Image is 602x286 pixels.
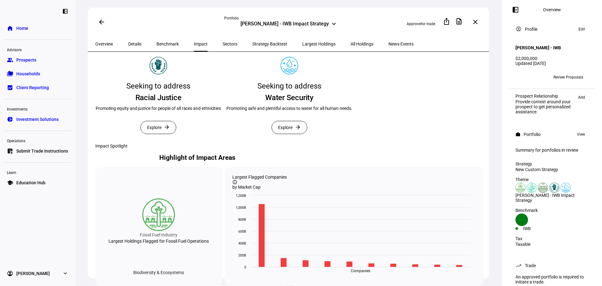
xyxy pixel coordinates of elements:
div: Tax [515,236,588,241]
eth-mat-symbol: school [7,180,13,186]
div: Portfolio [524,132,541,137]
span: Benchmark [156,42,179,46]
img: Pillar icon [281,57,298,74]
span: View [577,131,585,138]
text: 800B [238,218,246,222]
text: 600B [238,229,246,234]
img: Pillar icon [150,57,167,74]
eth-mat-symbol: list_alt_add [7,148,13,154]
div: Promoting equity and justice for people of all races and ethnicities [96,105,221,111]
span: Largest Holdings [302,42,335,46]
span: Impact [194,42,208,46]
a: folder_copyHouseholds [4,67,71,80]
span: Client Reporting [16,84,49,91]
div: Seeking to address [126,79,190,93]
div: Taxable [515,242,588,247]
img: cleanWater.colored.svg [561,183,571,193]
text: 1,200B [236,194,246,198]
eth-mat-symbol: account_circle [7,270,13,277]
div: Largest Flagged Companies [232,175,476,180]
div: Theme [515,177,588,182]
eth-mat-symbol: group [7,57,13,63]
a: homeHome [4,22,71,35]
mat-icon: account_circle [515,26,522,32]
mat-icon: close [472,18,479,26]
span: Sectors [223,42,237,46]
span: Prospects [16,57,36,63]
mat-icon: ios_share [443,18,450,25]
button: Edit [575,25,588,33]
div: New Custom Strategy [515,167,588,172]
div: Seeking to address [257,79,321,93]
span: Details [128,42,141,46]
div: by Market Cap [232,185,476,190]
button: View [574,131,588,138]
img: sustainableAgriculture.colored.svg [538,183,548,193]
img: deforestation.colored.svg [142,198,175,231]
span: Explore [147,121,161,134]
div: Strategy [515,161,588,166]
span: Overview [95,42,113,46]
span: JC [518,75,523,79]
div: Overview [543,7,561,12]
mat-icon: description [455,18,463,25]
mat-icon: info_outline [232,180,237,185]
text: Companies [351,269,370,273]
eth-mat-symbol: pie_chart [7,116,13,122]
div: Biodiversity & Ecosystems [128,267,189,278]
div: Prospect Relationship [515,94,575,99]
mat-icon: arrow_forward [164,124,170,130]
div: Investments [4,104,71,113]
div: Fossil Fuel Industry [140,231,177,239]
div: Provide context around your prospect to get personalized assistance. [515,99,575,114]
div: Updated [DATE] [515,61,588,66]
div: Portfolio [224,16,353,21]
div: Summary for portfolios in review [515,148,588,153]
eth-mat-symbol: home [7,25,13,31]
div: [PERSON_NAME] - IWB Impact Strategy [515,193,588,203]
span: Submit Trade Instructions [16,148,68,154]
div: Trade [525,263,536,268]
mat-icon: arrow_forward [295,124,301,130]
h2: Highlight of Impact Areas [95,154,299,161]
eth-mat-symbol: folder_copy [7,71,13,77]
eth-mat-symbol: expand_more [62,270,68,277]
mat-icon: left_panel_open [512,6,519,13]
h4: [PERSON_NAME] - IWB [515,45,561,50]
span: Home [16,25,28,31]
span: Add [578,94,585,101]
span: Investment Solutions [16,116,59,122]
eth-mat-symbol: bid_landscape [7,84,13,91]
span: Households [16,71,40,77]
eth-mat-symbol: left_panel_close [62,8,68,14]
mat-icon: trending_up [515,262,522,269]
div: Operations [4,136,71,145]
div: Impact Spotlight [95,143,483,148]
span: Explore [278,121,293,134]
mat-icon: work [515,132,520,137]
a: bid_landscapeClient Reporting [4,81,71,94]
eth-panel-overview-card-header: Portfolio [515,131,588,138]
div: [PERSON_NAME] - IWB Impact Strategy [240,21,329,28]
mat-icon: keyboard_arrow_down [330,20,338,28]
eth-panel-overview-card-header: Trade [515,262,588,269]
text: 200B [238,253,246,257]
span: Edit [578,25,585,33]
span: Education Hub [16,180,45,186]
span: Approve [407,22,421,26]
button: Explore [272,121,307,134]
span: News Events [388,42,414,46]
span: Strategy Backtest [252,42,287,46]
div: Learn [4,168,71,176]
button: Review Proposals [548,72,588,82]
div: Promoting safe and plentiful access to water for all human needs. [226,105,352,111]
div: Profile [525,27,537,32]
span: All Holdings [351,42,373,46]
div: Water Security [265,93,314,103]
text: 1,000B [236,206,246,210]
div: Racial Justice [135,93,182,103]
eth-panel-overview-card-header: Profile [515,25,588,33]
div: Advisors [4,45,71,54]
button: Approvefor trade [402,19,440,29]
img: climateChange.colored.svg [527,183,537,193]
